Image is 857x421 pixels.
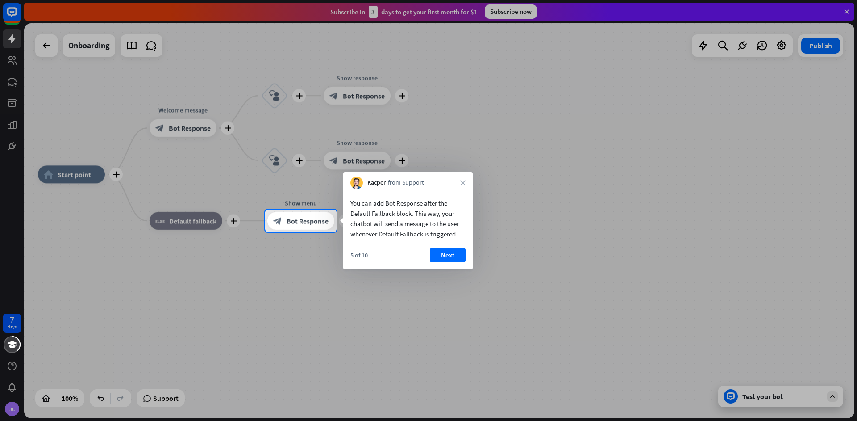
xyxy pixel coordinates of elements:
[460,180,466,185] i: close
[7,4,34,30] button: Open LiveChat chat widget
[430,248,466,262] button: Next
[367,178,386,187] span: Kacper
[350,251,368,259] div: 5 of 10
[388,178,424,187] span: from Support
[287,216,329,225] span: Bot Response
[273,216,282,225] i: block_bot_response
[350,198,466,239] div: You can add Bot Response after the Default Fallback block. This way, your chatbot will send a mes...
